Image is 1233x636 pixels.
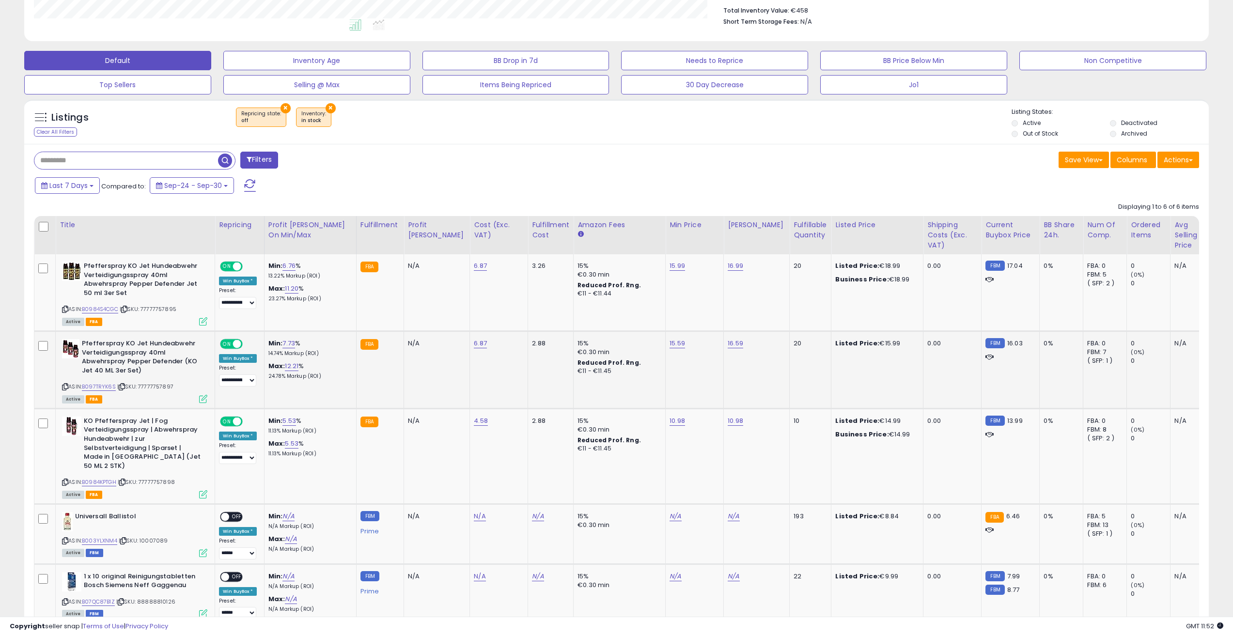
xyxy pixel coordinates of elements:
a: 6.87 [474,261,487,271]
b: Min: [268,339,283,348]
div: Shipping Costs (Exc. VAT) [927,220,977,250]
div: 15% [577,572,658,581]
label: Archived [1121,129,1147,138]
div: FBA: 0 [1087,262,1119,270]
div: FBM: 6 [1087,581,1119,589]
span: ON [221,263,233,271]
div: 0% [1044,417,1076,425]
div: 0 [1131,357,1170,365]
button: Non Competitive [1019,51,1206,70]
span: OFF [241,418,257,426]
small: FBA [985,512,1003,523]
a: 5.53 [282,416,296,426]
span: ON [221,340,233,348]
b: Listed Price: [835,261,879,270]
button: BB Drop in 7d [422,51,609,70]
img: 41AaIn-SAzL._SL40_.jpg [62,417,81,436]
a: N/A [474,572,485,581]
b: Listed Price: [835,512,879,521]
small: FBM [985,416,1004,426]
div: 0.00 [927,262,974,270]
p: 24.78% Markup (ROI) [268,373,349,380]
b: Total Inventory Value: [723,6,789,15]
div: 0% [1044,339,1076,348]
div: ASIN: [62,262,207,325]
div: Repricing [219,220,260,230]
span: 2025-10-8 11:52 GMT [1186,621,1223,631]
span: 7.99 [1007,572,1020,581]
div: 0 [1131,279,1170,288]
h5: Listings [51,111,89,124]
a: N/A [532,512,544,521]
b: Max: [268,361,285,371]
button: × [326,103,336,113]
div: N/A [408,417,462,425]
div: €11 - €11.44 [577,290,658,298]
div: FBM: 13 [1087,521,1119,529]
div: N/A [1174,417,1206,425]
div: 2.88 [532,339,566,348]
div: N/A [1174,262,1206,270]
span: All listings currently available for purchase on Amazon [62,395,84,403]
div: in stock [301,117,326,124]
div: seller snap | | [10,622,168,631]
span: Compared to: [101,182,146,191]
button: Jo1 [820,75,1007,94]
button: Default [24,51,211,70]
div: off [241,117,281,124]
a: N/A [670,512,681,521]
b: Business Price: [835,275,889,284]
small: FBM [985,261,1004,271]
img: 41o96y2KimL._SL40_.jpg [62,339,79,358]
span: All listings currently available for purchase on Amazon [62,491,84,499]
button: Filters [240,152,278,169]
th: The percentage added to the cost of goods (COGS) that forms the calculator for Min & Max prices. [264,216,356,254]
div: Title [60,220,211,230]
div: Preset: [219,598,257,620]
a: 6.87 [474,339,487,348]
div: 0 [1131,339,1170,348]
div: Win BuyBox * [219,277,257,285]
a: N/A [474,512,485,521]
a: N/A [728,572,739,581]
div: Prime [360,584,396,595]
a: 5.53 [285,439,298,449]
div: 0 [1131,434,1170,443]
b: Max: [268,534,285,543]
div: FBA: 5 [1087,512,1119,521]
p: N/A Markup (ROI) [268,523,349,530]
a: B003YLXNM4 [82,537,117,545]
li: €458 [723,4,1192,16]
div: €11 - €11.45 [577,445,658,453]
button: Inventory Age [223,51,410,70]
div: N/A [1174,512,1206,521]
span: Sep-24 - Sep-30 [164,181,222,190]
p: N/A Markup (ROI) [268,583,349,590]
span: 6.46 [1006,512,1020,521]
button: Save View [1059,152,1109,168]
div: €0.30 min [577,348,658,357]
b: Pfefferspray KO Jet Hundeabwehr Verteidigungsspray 40ml Abwehrspray Pepper Defender (KO Jet 40 ML... [82,339,200,377]
div: Preset: [219,287,257,309]
a: 16.59 [728,339,743,348]
div: Avg Selling Price [1174,220,1210,250]
span: All listings currently available for purchase on Amazon [62,318,84,326]
b: Reduced Prof. Rng. [577,281,641,289]
button: Sep-24 - Sep-30 [150,177,234,194]
b: Listed Price: [835,339,879,348]
div: €18.99 [835,275,916,284]
small: FBM [360,511,379,521]
a: 15.99 [670,261,685,271]
button: × [281,103,291,113]
b: Min: [268,416,283,425]
b: 1 x 10 original Reinigungstabletten Bosch Siemens Neff Gaggenau [84,572,202,592]
a: 4.58 [474,416,488,426]
b: Short Term Storage Fees: [723,17,799,26]
b: Listed Price: [835,416,879,425]
div: % [268,262,349,279]
small: FBM [985,571,1004,581]
div: Current Buybox Price [985,220,1035,240]
a: N/A [282,572,294,581]
span: | SKU: 10007089 [119,537,168,544]
div: N/A [408,512,462,521]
